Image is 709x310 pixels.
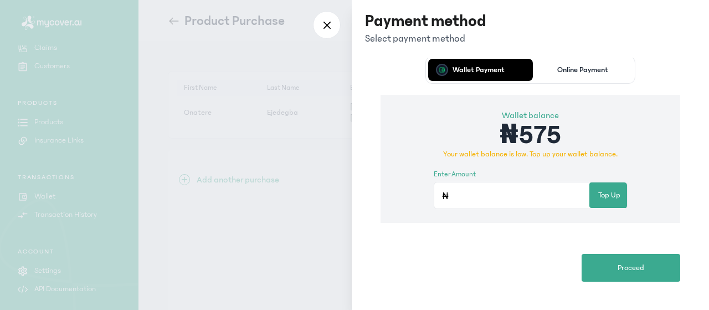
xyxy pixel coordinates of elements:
[365,11,486,31] h3: Payment method
[434,149,628,160] p: Your wallet balance is low. Top up your wallet balance.
[582,254,680,282] button: Proceed
[434,109,628,122] p: Wallet balance
[598,190,620,201] span: Top Up
[533,59,633,81] button: Online Payment
[557,66,608,74] p: Online Payment
[453,66,505,74] p: Wallet Payment
[589,182,629,208] button: Top Up
[365,31,486,47] p: Select payment method
[434,169,476,180] label: Enter amount
[618,262,644,274] span: Proceed
[434,122,628,149] p: ₦575
[428,59,528,81] button: Wallet Payment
